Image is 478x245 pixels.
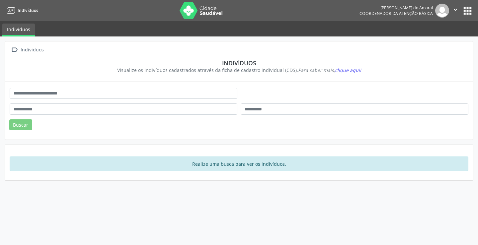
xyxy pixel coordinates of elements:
[449,4,462,18] button: 
[435,4,449,18] img: img
[14,67,464,74] div: Visualize os indivíduos cadastrados através da ficha de cadastro individual (CDS).
[14,59,464,67] div: Indivíduos
[19,45,45,55] div: Indivíduos
[10,45,19,55] i: 
[18,8,38,13] span: Indivíduos
[452,6,459,13] i: 
[5,5,38,16] a: Indivíduos
[298,67,361,73] i: Para saber mais,
[359,11,433,16] span: Coordenador da Atenção Básica
[9,119,32,131] button: Buscar
[2,24,35,36] a: Indivíduos
[462,5,473,17] button: apps
[10,45,45,55] a:  Indivíduos
[335,67,361,73] span: clique aqui!
[10,156,468,171] div: Realize uma busca para ver os indivíduos.
[359,5,433,11] div: [PERSON_NAME] do Amaral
